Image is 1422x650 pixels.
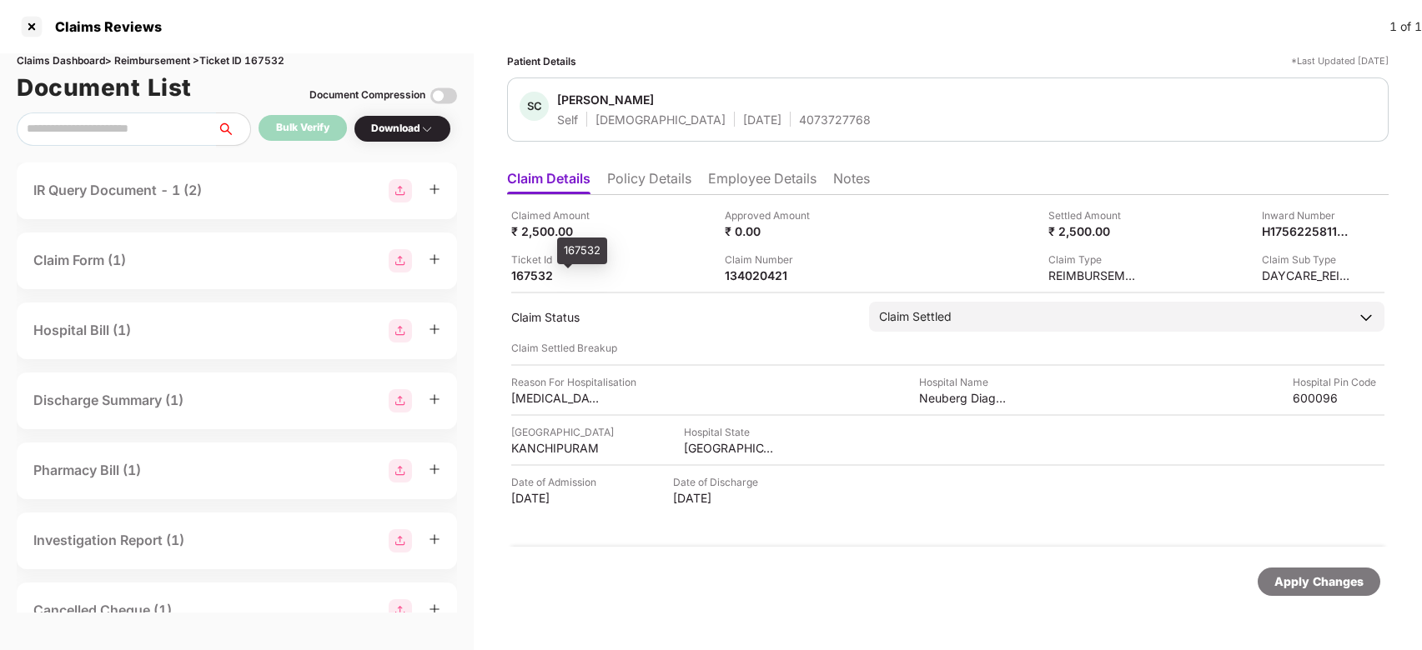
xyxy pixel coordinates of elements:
div: 167532 [511,267,603,283]
div: Patient Details [507,53,576,69]
span: search [216,122,250,136]
div: Hospital Name [919,374,1011,390]
div: Claim Status [511,309,852,325]
div: Neuberg Diagnostics [919,390,1011,406]
div: Reason For Hospitalisation [511,374,636,390]
div: [GEOGRAPHIC_DATA] [511,424,614,440]
div: Claim Settled [879,307,952,326]
img: svg+xml;base64,PHN2ZyBpZD0iRHJvcGRvd24tMzJ4MzIiIHhtbG5zPSJodHRwOi8vd3d3LnczLm9yZy8yMDAwL3N2ZyIgd2... [420,122,434,136]
li: Employee Details [708,170,817,194]
div: Hospital State [684,424,776,440]
div: Claim Settled Breakup [511,340,1384,356]
div: ₹ 0.00 [725,223,817,239]
div: Claim Type [1048,252,1140,267]
span: plus [429,393,440,405]
img: svg+xml;base64,PHN2ZyBpZD0iR3JvdXBfMjg4MTMiIGRhdGEtbmFtZT0iR3JvdXAgMjg4MTMiIHhtbG5zPSJodHRwOi8vd3... [389,179,412,202]
span: plus [429,463,440,475]
li: Notes [833,170,870,194]
div: [DEMOGRAPHIC_DATA] [595,112,726,127]
img: svg+xml;base64,PHN2ZyBpZD0iR3JvdXBfMjg4MTMiIGRhdGEtbmFtZT0iR3JvdXAgMjg4MTMiIHhtbG5zPSJodHRwOi8vd3... [389,319,412,342]
div: Cancelled Cheque (1) [33,600,172,621]
div: Document Compression [309,87,425,103]
img: downArrowIcon [1358,309,1374,326]
div: [MEDICAL_DATA] [511,390,603,406]
img: svg+xml;base64,PHN2ZyBpZD0iVG9nZ2xlLTMyeDMyIiB4bWxucz0iaHR0cDovL3d3dy53My5vcmcvMjAwMC9zdmciIHdpZH... [430,82,457,109]
div: Inward Number [1262,207,1354,223]
div: H1756225811657805697 [1262,223,1354,239]
div: ₹ 2,500.00 [1048,223,1140,239]
div: DAYCARE_REIMBURSEMENT [1262,267,1354,283]
div: *Last Updated [DATE] [1291,53,1389,69]
div: Self [557,112,578,127]
button: search [216,112,251,146]
div: Claim Form (1) [33,250,126,271]
div: Claim Sub Type [1262,252,1354,267]
div: Claims Dashboard > Reimbursement > Ticket ID 167532 [17,53,457,69]
div: Bulk Verify [276,120,329,136]
div: Discharge Summary (1) [33,390,183,411]
img: svg+xml;base64,PHN2ZyBpZD0iR3JvdXBfMjg4MTMiIGRhdGEtbmFtZT0iR3JvdXAgMjg4MTMiIHhtbG5zPSJodHRwOi8vd3... [389,389,412,412]
div: [GEOGRAPHIC_DATA] [684,440,776,456]
div: Pharmacy Bill (1) [33,460,141,481]
div: 4073727768 [799,112,871,127]
div: Claims Reviews [45,18,162,35]
div: Approved Amount [725,207,817,223]
div: Ticket Id [511,252,603,267]
div: [DATE] [673,490,765,506]
div: Claim Number [725,252,817,267]
div: Hospital Bill (1) [33,320,131,341]
div: 167532 [557,237,607,264]
img: svg+xml;base64,PHN2ZyBpZD0iR3JvdXBfMjg4MTMiIGRhdGEtbmFtZT0iR3JvdXAgMjg4MTMiIHhtbG5zPSJodHRwOi8vd3... [389,529,412,552]
div: Date of Admission [511,474,603,490]
div: Apply Changes [1274,572,1364,591]
div: Investigation Report (1) [33,530,184,551]
div: Claimed Amount [511,207,603,223]
div: 600096 [1293,390,1384,406]
h1: Document List [17,69,192,106]
div: KANCHIPURAM [511,440,603,456]
div: [PERSON_NAME] [557,92,654,107]
div: ₹ 2,500.00 [511,223,603,239]
li: Policy Details [607,170,691,194]
div: REIMBURSEMENT [1048,267,1140,283]
div: IR Query Document - 1 (2) [33,180,202,201]
span: plus [429,183,440,195]
div: Date of Discharge [673,474,765,490]
span: plus [429,323,440,335]
div: [DATE] [743,112,781,127]
div: Hospital Pin Code [1293,374,1384,390]
img: svg+xml;base64,PHN2ZyBpZD0iR3JvdXBfMjg4MTMiIGRhdGEtbmFtZT0iR3JvdXAgMjg4MTMiIHhtbG5zPSJodHRwOi8vd3... [389,459,412,482]
div: 1 of 1 [1389,17,1422,36]
img: svg+xml;base64,PHN2ZyBpZD0iR3JvdXBfMjg4MTMiIGRhdGEtbmFtZT0iR3JvdXAgMjg4MTMiIHhtbG5zPSJodHRwOi8vd3... [389,249,412,272]
span: plus [429,533,440,545]
span: plus [429,603,440,615]
div: Settled Amount [1048,207,1140,223]
div: 134020421 [725,267,817,283]
img: svg+xml;base64,PHN2ZyBpZD0iR3JvdXBfMjg4MTMiIGRhdGEtbmFtZT0iR3JvdXAgMjg4MTMiIHhtbG5zPSJodHRwOi8vd3... [389,599,412,622]
div: SC [520,92,549,121]
div: Download [371,121,434,137]
li: Claim Details [507,170,590,194]
div: [DATE] [511,490,603,506]
span: plus [429,253,440,265]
